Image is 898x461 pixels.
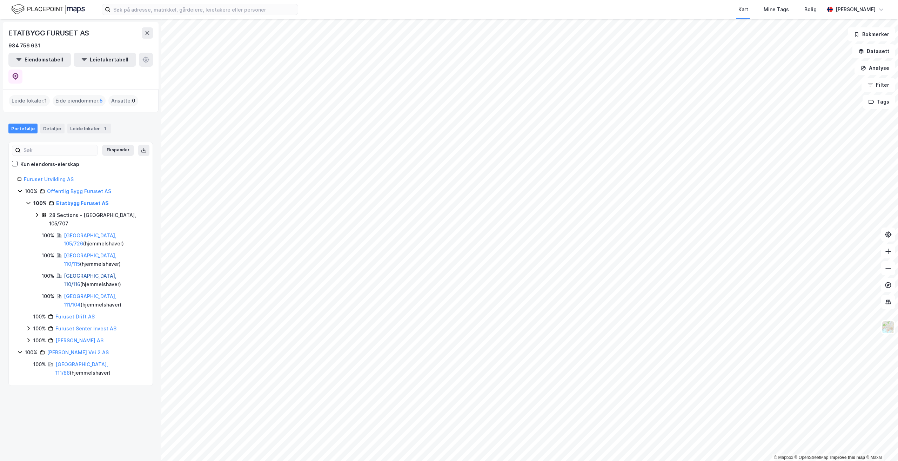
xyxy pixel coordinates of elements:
div: 1 [101,125,108,132]
div: 100% [33,199,47,208]
a: [GEOGRAPHIC_DATA], 111/104 [64,293,116,308]
span: 0 [132,97,135,105]
div: Kart [738,5,748,14]
div: ETATBYGG FURUSET AS [8,27,91,39]
a: Etatbygg Furuset AS [56,200,109,206]
button: Datasett [852,44,895,58]
a: OpenStreetMap [795,455,829,460]
div: 100% [42,272,54,280]
div: 100% [33,312,46,321]
div: ( hjemmelshaver ) [64,292,144,309]
div: 100% [33,336,46,345]
span: 1 [45,97,47,105]
a: [GEOGRAPHIC_DATA], 111/88 [55,361,108,376]
div: ( hjemmelshaver ) [64,251,144,268]
a: [GEOGRAPHIC_DATA], 110/116 [64,273,116,287]
div: 984 756 631 [8,41,40,50]
div: Eide eiendommer : [53,95,106,106]
div: 100% [25,348,38,357]
button: Analyse [855,61,895,75]
div: 100% [33,324,46,333]
div: Mine Tags [764,5,789,14]
input: Søk på adresse, matrikkel, gårdeiere, leietakere eller personer [110,4,298,15]
input: Søk [21,145,98,156]
div: 28 Sections - [GEOGRAPHIC_DATA], 105/707 [49,211,144,228]
a: [GEOGRAPHIC_DATA], 110/115 [64,252,116,267]
button: Filter [862,78,895,92]
button: Tags [863,95,895,109]
div: 100% [25,187,38,196]
div: [PERSON_NAME] [836,5,876,14]
div: Bolig [804,5,817,14]
a: [PERSON_NAME] AS [55,337,103,343]
iframe: Chat Widget [863,427,898,461]
a: Improve this map [830,455,865,460]
img: Z [882,321,895,334]
button: Ekspander [102,145,134,156]
a: Offentlig Bygg Furuset AS [47,188,111,194]
span: 5 [100,97,103,105]
a: Furuset Senter Invest AS [55,325,116,331]
a: Mapbox [774,455,793,460]
div: ( hjemmelshaver ) [64,231,144,248]
a: Furuset Drift AS [55,314,95,320]
div: 100% [42,251,54,260]
button: Eiendomstabell [8,53,71,67]
a: [PERSON_NAME] Vei 2 AS [47,349,109,355]
div: 100% [42,292,54,301]
div: 100% [33,360,46,369]
div: Kun eiendoms-eierskap [20,160,79,169]
a: Furuset Utvikling AS [24,176,74,182]
img: logo.f888ab2527a4732fd821a326f86c7f29.svg [11,3,85,15]
a: [GEOGRAPHIC_DATA], 105/726 [64,232,116,247]
div: ( hjemmelshaver ) [55,360,144,377]
div: 100% [42,231,54,240]
div: Ansatte : [108,95,138,106]
button: Leietakertabell [74,53,136,67]
div: Detaljer [40,124,65,133]
div: Leide lokaler [67,124,111,133]
div: ( hjemmelshaver ) [64,272,144,289]
div: Kontrollprogram for chat [863,427,898,461]
div: Portefølje [8,124,38,133]
button: Bokmerker [848,27,895,41]
div: Leide lokaler : [9,95,50,106]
